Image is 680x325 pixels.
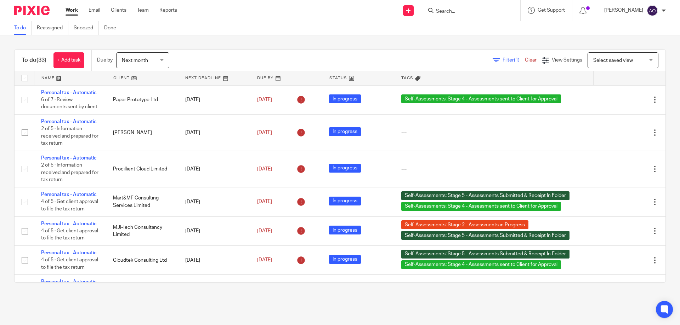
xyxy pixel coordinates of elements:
[329,197,361,205] span: In progress
[41,163,98,182] span: 2 of 5 · Information received and prepared for tax return
[401,250,569,259] span: Self-Assessments: Stage 5 - Assessments Submitted & Receipt In Folder
[37,21,68,35] a: Reassigned
[111,7,126,14] a: Clients
[106,246,178,275] td: Cloudtek Consulting Ltd
[401,202,561,211] span: Self-Assessments: Stage 4 - Assessments sent to Client for Approval
[329,164,361,173] span: In progress
[552,58,582,63] span: View Settings
[159,7,177,14] a: Reports
[137,7,149,14] a: Team
[257,130,272,135] span: [DATE]
[41,192,97,197] a: Personal tax - Automatic
[106,216,178,245] td: MJI-Tech Consultancy Limited
[401,94,561,103] span: Self-Assessments: Stage 4 - Assessments sent to Client for Approval
[104,21,121,35] a: Done
[14,21,32,35] a: To do
[257,228,272,233] span: [DATE]
[106,85,178,114] td: Paper Prototype Ltd
[401,191,569,200] span: Self-Assessments: Stage 5 - Assessments Submitted & Receipt In Folder
[14,6,50,15] img: Pixie
[503,58,525,63] span: Filter
[178,275,250,311] td: [DATE]
[106,187,178,216] td: Mart&MF Consulting Services Limited
[36,57,46,63] span: (33)
[74,21,99,35] a: Snoozed
[41,90,97,95] a: Personal tax - Automatic
[257,199,272,204] span: [DATE]
[329,127,361,136] span: In progress
[514,58,520,63] span: (1)
[525,58,537,63] a: Clear
[401,260,561,269] span: Self-Assessments: Stage 4 - Assessments sent to Client for Approval
[401,129,586,136] div: ---
[329,94,361,103] span: In progress
[178,216,250,245] td: [DATE]
[401,166,586,173] div: ---
[435,8,499,15] input: Search
[329,226,361,234] span: In progress
[329,255,361,264] span: In progress
[22,57,46,64] h1: To do
[41,127,98,146] span: 2 of 5 · Information received and prepared for tax return
[401,231,569,240] span: Self-Assessments: Stage 5 - Assessments Submitted & Receipt In Folder
[538,8,565,13] span: Get Support
[257,258,272,263] span: [DATE]
[53,52,84,68] a: + Add task
[66,7,78,14] a: Work
[647,5,658,16] img: svg%3E
[97,57,113,64] p: Due by
[41,119,97,124] a: Personal tax - Automatic
[41,258,98,270] span: 4 of 5 · Get client approval to file the tax return
[178,85,250,114] td: [DATE]
[401,220,528,229] span: Self-Assessments: Stage 2 - Assessments in Progress
[89,7,100,14] a: Email
[257,97,272,102] span: [DATE]
[106,151,178,187] td: Procillient Cloud Limited
[178,246,250,275] td: [DATE]
[41,199,98,212] span: 4 of 5 · Get client approval to file the tax return
[41,228,98,241] span: 4 of 5 · Get client approval to file the tax return
[593,58,633,63] span: Select saved view
[41,156,97,161] a: Personal tax - Automatic
[401,76,413,80] span: Tags
[106,114,178,151] td: [PERSON_NAME]
[106,275,178,311] td: GK House Management Limited
[41,97,97,110] span: 6 of 7 · Review documents sent by client
[257,167,272,172] span: [DATE]
[122,58,148,63] span: Next month
[41,279,97,284] a: Personal tax - Automatic
[41,250,97,255] a: Personal tax - Automatic
[178,114,250,151] td: [DATE]
[604,7,643,14] p: [PERSON_NAME]
[178,187,250,216] td: [DATE]
[178,151,250,187] td: [DATE]
[41,221,97,226] a: Personal tax - Automatic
